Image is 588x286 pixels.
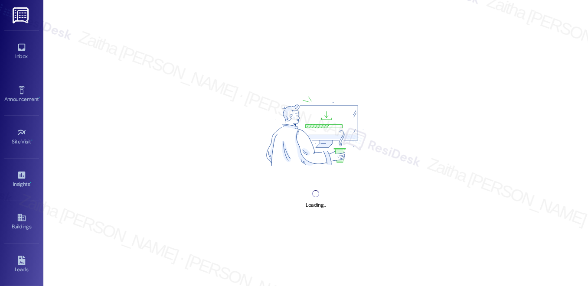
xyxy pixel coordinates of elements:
a: Site Visit • [4,125,39,149]
span: • [39,95,40,101]
a: Insights • [4,168,39,191]
img: ResiDesk Logo [13,7,30,23]
a: Buildings [4,210,39,234]
a: Leads [4,253,39,276]
a: Inbox [4,40,39,63]
span: • [30,180,31,186]
span: • [31,137,33,143]
div: Loading... [306,201,325,210]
